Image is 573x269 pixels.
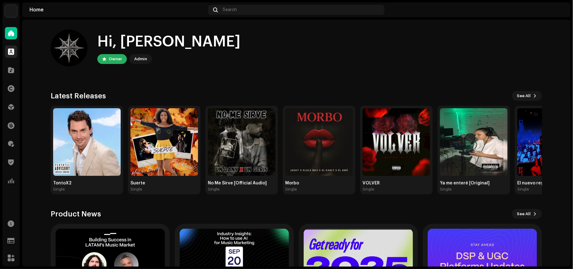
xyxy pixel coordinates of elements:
[53,187,65,192] div: Single
[5,5,17,17] img: 4d5a508c-c80f-4d99-b7fb-82554657661d
[363,108,430,176] img: c4b54084-daeb-47e4-a972-c04892a6e567
[512,209,542,219] button: See All
[51,91,106,101] h3: Latest Releases
[131,187,142,192] div: Single
[53,181,121,186] div: TontoX2
[440,108,508,176] img: 9caea404-64e3-4d18-94cb-825d13216e04
[285,181,353,186] div: Morbo
[97,32,240,52] div: Hi, [PERSON_NAME]
[285,108,353,176] img: 27276f5c-9108-4c93-9137-ccf10d4dfd95
[363,187,374,192] div: Single
[208,108,275,176] img: 4b9427c7-5ae3-4a7b-a404-7ef0a6d71a02
[517,90,531,102] span: See All
[363,181,430,186] div: VOLVER
[285,187,297,192] div: Single
[29,7,206,12] div: Home
[208,181,275,186] div: No Me Sirve [Official Audio]
[512,91,542,101] button: See All
[51,209,101,219] h3: Product News
[53,108,121,176] img: 1dbb12d1-f09d-4e9e-9b33-08362726f9c5
[131,181,198,186] div: Suerte
[553,5,563,15] img: cd891d2d-3008-456e-9ec6-c6524fa041d0
[223,7,237,12] span: Search
[517,208,531,220] span: See All
[440,187,452,192] div: Single
[131,108,198,176] img: 5ac6b31a-3896-4644-869e-2ef2b134bd76
[134,55,147,63] div: Admin
[440,181,508,186] div: Ya me enteré [Original]
[109,55,122,63] div: Owner
[51,30,88,66] img: cd891d2d-3008-456e-9ec6-c6524fa041d0
[517,187,529,192] div: Single
[208,187,220,192] div: Single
